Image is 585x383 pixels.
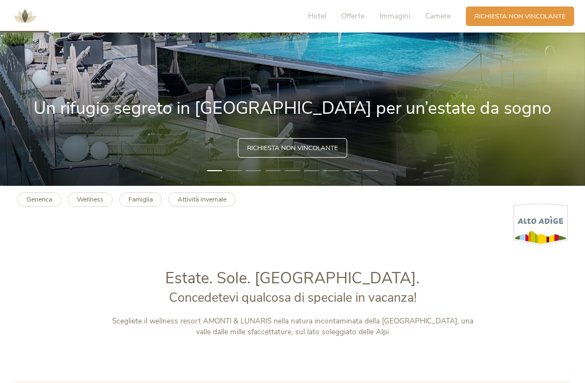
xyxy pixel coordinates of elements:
[9,13,41,19] a: AMONTI & LUNARIS Wellnessresort
[168,192,236,207] a: Attività invernale
[178,195,226,204] b: Attività invernale
[380,11,410,21] span: Immagini
[17,192,61,207] a: Generica
[128,195,153,204] b: Famiglia
[341,11,365,21] span: Offerte
[513,203,568,246] img: Alto Adige
[169,289,417,306] span: Concedetevi qualcosa di speciale in vacanza!
[425,11,451,21] span: Camere
[247,144,338,153] span: Richiesta non vincolante
[474,12,565,21] span: Richiesta non vincolante
[77,195,103,204] b: Wellness
[68,192,113,207] a: Wellness
[308,11,326,21] span: Hotel
[112,316,473,338] p: Scegliete il wellness resort AMONTI & LUNARIS nella natura incontaminata della [GEOGRAPHIC_DATA],...
[119,192,162,207] a: Famiglia
[27,195,52,204] b: Generica
[165,268,420,289] span: Estate. Sole. [GEOGRAPHIC_DATA].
